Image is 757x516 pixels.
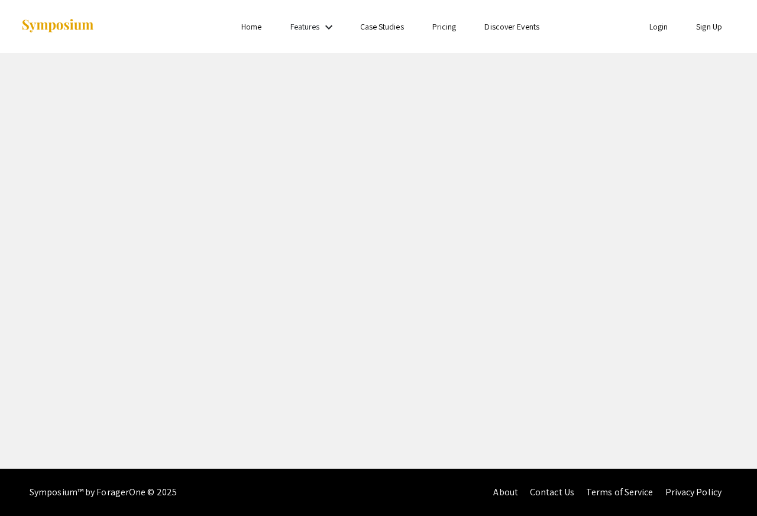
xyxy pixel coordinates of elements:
mat-icon: Expand Features list [322,20,336,34]
a: Login [649,21,668,32]
a: Features [290,21,320,32]
a: Pricing [432,21,457,32]
a: Discover Events [484,21,539,32]
a: Case Studies [360,21,404,32]
div: Symposium™ by ForagerOne © 2025 [30,469,177,516]
a: Privacy Policy [665,486,722,498]
img: Symposium by ForagerOne [21,18,95,34]
a: Sign Up [696,21,722,32]
a: Terms of Service [586,486,654,498]
a: Home [241,21,261,32]
a: Contact Us [530,486,574,498]
a: About [493,486,518,498]
iframe: Chat [707,463,748,507]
